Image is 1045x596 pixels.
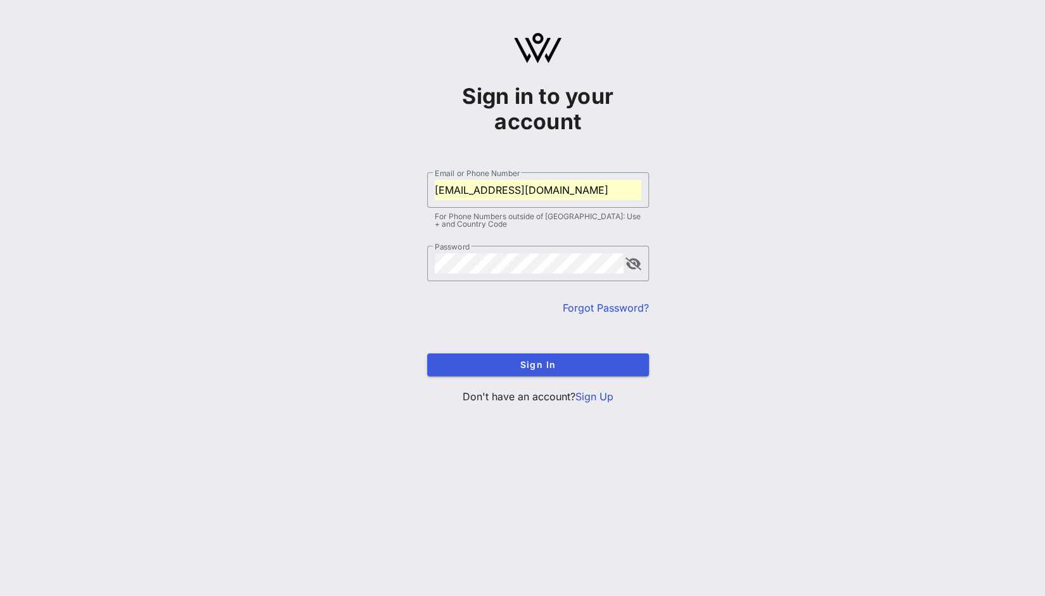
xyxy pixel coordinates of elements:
a: Forgot Password? [563,301,649,314]
img: logo.svg [514,33,561,63]
label: Email or Phone Number [435,168,520,178]
span: Sign In [437,359,639,370]
p: Don't have an account? [427,389,649,404]
a: Sign Up [575,390,613,403]
h1: Sign in to your account [427,84,649,134]
label: Password [435,242,470,251]
div: For Phone Numbers outside of [GEOGRAPHIC_DATA]: Use + and Country Code [435,213,641,228]
button: Sign In [427,353,649,376]
button: append icon [625,258,641,270]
